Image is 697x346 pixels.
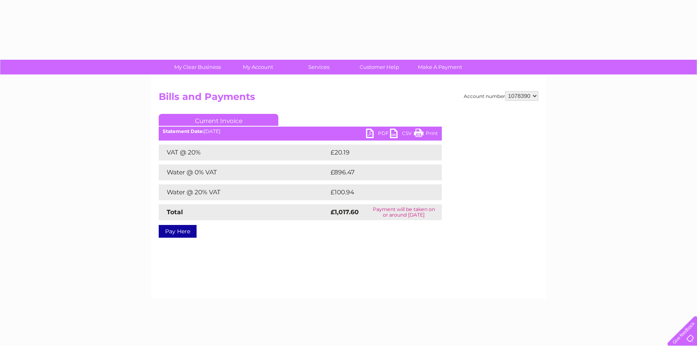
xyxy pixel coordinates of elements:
a: Make A Payment [407,60,473,74]
a: My Clear Business [165,60,230,74]
a: PDF [366,129,390,140]
td: VAT @ 20% [159,145,329,160]
td: £896.47 [329,164,428,180]
td: £100.94 [329,184,427,200]
a: Print [414,129,438,140]
td: Water @ 0% VAT [159,164,329,180]
td: £20.19 [329,145,425,160]
a: Services [286,60,352,74]
td: Water @ 20% VAT [159,184,329,200]
td: Payment will be taken on or around [DATE] [366,204,442,220]
h2: Bills and Payments [159,91,538,106]
a: Pay Here [159,225,197,238]
a: CSV [390,129,414,140]
a: Current Invoice [159,114,278,126]
div: [DATE] [159,129,442,134]
b: Statement Date: [163,128,204,134]
strong: £1,017.60 [331,208,359,216]
a: Customer Help [347,60,412,74]
strong: Total [167,208,183,216]
div: Account number [464,91,538,101]
a: My Account [225,60,291,74]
